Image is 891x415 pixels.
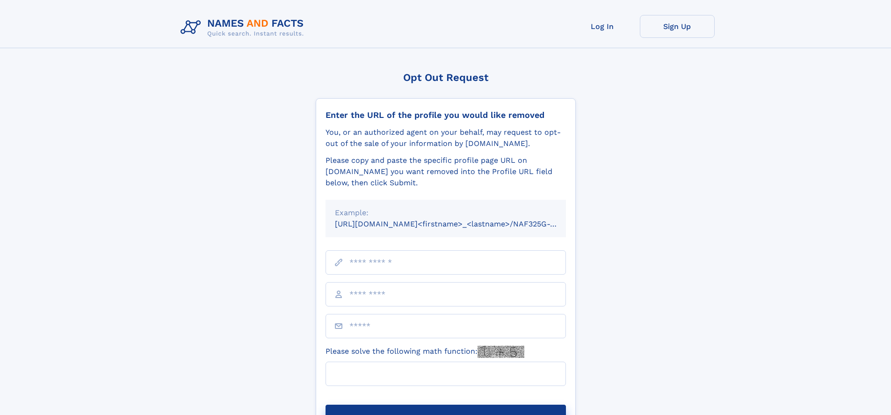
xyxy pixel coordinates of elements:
[326,155,566,189] div: Please copy and paste the specific profile page URL on [DOMAIN_NAME] you want removed into the Pr...
[335,219,584,228] small: [URL][DOMAIN_NAME]<firstname>_<lastname>/NAF325G-xxxxxxxx
[565,15,640,38] a: Log In
[640,15,715,38] a: Sign Up
[326,110,566,120] div: Enter the URL of the profile you would like removed
[326,127,566,149] div: You, or an authorized agent on your behalf, may request to opt-out of the sale of your informatio...
[326,346,524,358] label: Please solve the following math function:
[177,15,311,40] img: Logo Names and Facts
[335,207,557,218] div: Example:
[316,72,576,83] div: Opt Out Request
